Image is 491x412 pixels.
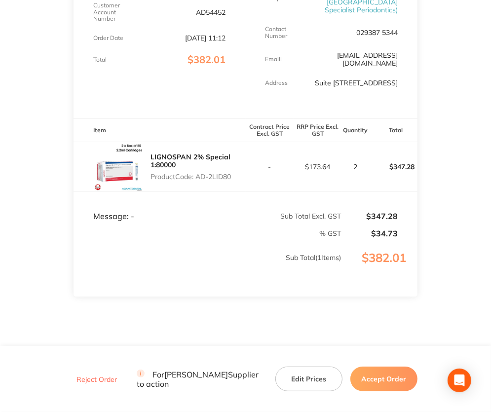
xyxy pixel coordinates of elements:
[196,8,226,16] p: AD54452
[246,212,341,220] p: Sub Total Excl. GST
[151,173,245,181] p: Product Code: AD-2LID80
[74,254,341,281] p: Sub Total ( 1 Items)
[315,79,398,87] p: Suite [STREET_ADDRESS]
[151,152,230,169] a: LIGNOSPAN 2% Special 1:80000
[294,163,341,171] p: $173.64
[265,79,288,86] p: Address
[74,375,120,384] button: Reject Order
[370,155,417,179] p: $347.28
[294,119,342,142] th: RRP Price Excl. GST
[342,163,369,171] p: 2
[342,251,417,285] p: $382.01
[342,212,398,221] p: $347.28
[137,370,263,388] p: For [PERSON_NAME] Supplier to action
[93,35,123,41] p: Order Date
[350,367,417,391] button: Accept Order
[356,29,398,37] p: 029387 5344
[186,34,226,42] p: [DATE] 11:12
[275,367,342,391] button: Edit Prices
[74,119,245,142] th: Item
[448,369,471,392] div: Open Intercom Messenger
[337,51,398,68] a: [EMAIL_ADDRESS][DOMAIN_NAME]
[342,119,370,142] th: Quantity
[74,191,245,221] td: Message: -
[246,119,294,142] th: Contract Price Excl. GST
[188,53,226,66] span: $382.01
[265,56,282,63] p: Emaill
[93,142,143,191] img: czd2eDM4eQ
[265,26,309,39] p: Contact Number
[246,163,294,171] p: -
[369,119,417,142] th: Total
[93,2,137,22] p: Customer Account Number
[74,229,341,237] p: % GST
[342,229,398,238] p: $34.73
[93,56,107,63] p: Total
